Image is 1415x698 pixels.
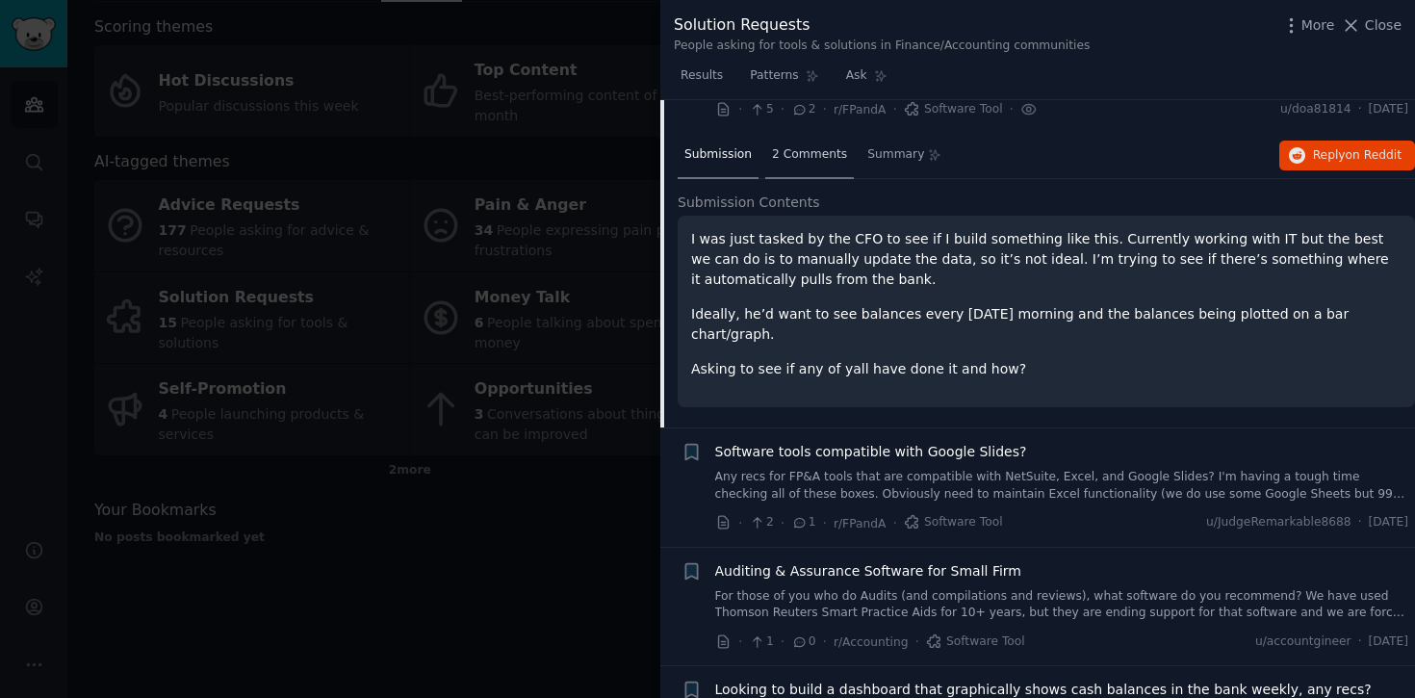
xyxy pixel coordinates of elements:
span: More [1301,15,1335,36]
span: u/accountgineer [1255,633,1351,651]
div: Solution Requests [674,13,1090,38]
button: More [1281,15,1335,36]
span: 1 [749,633,773,651]
span: · [823,632,827,652]
span: · [1358,101,1362,118]
span: Patterns [750,67,798,85]
span: [DATE] [1369,101,1408,118]
span: 1 [791,514,815,531]
span: 5 [749,101,773,118]
span: [DATE] [1369,633,1408,651]
span: · [1358,633,1362,651]
a: Patterns [743,61,825,100]
span: 2 [749,514,773,531]
button: Close [1341,15,1402,36]
span: · [823,513,827,533]
a: Any recs for FP&A tools that are compatible with NetSuite, Excel, and Google Slides? I'm having a... [715,469,1409,503]
span: 0 [791,633,815,651]
span: · [738,99,742,119]
span: · [781,99,785,119]
span: r/Accounting [834,635,909,649]
span: · [1358,514,1362,531]
span: Reply [1313,147,1402,165]
span: Submission Contents [678,193,820,213]
span: u/doa81814 [1280,101,1351,118]
span: r/FPandA [834,517,886,530]
span: · [823,99,827,119]
span: · [892,513,896,533]
span: Submission [684,146,752,164]
span: u/JudgeRemarkable8688 [1206,514,1351,531]
span: Software Tool [904,101,1003,118]
p: I was just tasked by the CFO to see if I build something like this. Currently working with IT but... [691,229,1402,290]
span: · [738,632,742,652]
p: Asking to see if any of yall have done it and how? [691,359,1402,379]
button: Replyon Reddit [1279,141,1415,171]
span: · [781,513,785,533]
span: Summary [867,146,924,164]
span: [DATE] [1369,514,1408,531]
span: Results [681,67,723,85]
span: r/FPandA [834,103,886,116]
a: Software tools compatible with Google Slides? [715,442,1027,462]
span: · [892,99,896,119]
span: · [915,632,919,652]
span: · [781,632,785,652]
span: · [1010,99,1014,119]
span: on Reddit [1346,148,1402,162]
span: Ask [846,67,867,85]
a: Auditing & Assurance Software for Small Firm [715,561,1021,582]
span: 2 [791,101,815,118]
a: For those of you who do Audits (and compilations and reviews), what software do you recommend? We... [715,588,1409,622]
a: Results [674,61,730,100]
span: Software Tool [926,633,1025,651]
span: Close [1365,15,1402,36]
p: Ideally, he’d want to see balances every [DATE] morning and the balances being plotted on a bar c... [691,304,1402,345]
a: Ask [839,61,894,100]
span: Software Tool [904,514,1003,531]
span: · [738,513,742,533]
span: 2 Comments [772,146,847,164]
div: People asking for tools & solutions in Finance/Accounting communities [674,38,1090,55]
